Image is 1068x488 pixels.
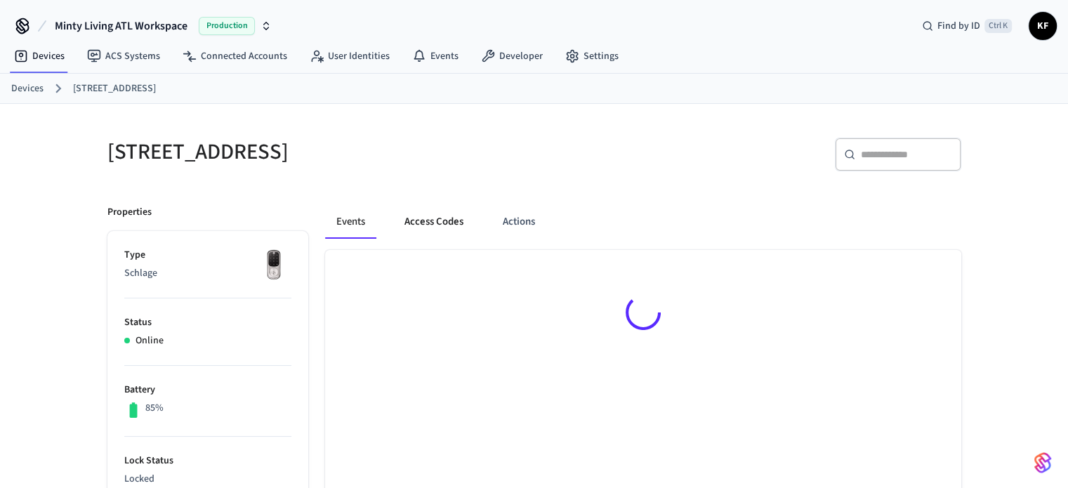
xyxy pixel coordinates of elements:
span: KF [1030,13,1055,39]
p: Type [124,248,291,263]
a: [STREET_ADDRESS] [73,81,156,96]
a: Devices [3,44,76,69]
span: Find by ID [937,19,980,33]
a: ACS Systems [76,44,171,69]
div: Find by IDCtrl K [911,13,1023,39]
p: Online [136,334,164,348]
img: Yale Assure Touchscreen Wifi Smart Lock, Satin Nickel, Front [256,248,291,283]
button: KF [1029,12,1057,40]
p: Status [124,315,291,330]
p: Battery [124,383,291,397]
a: Settings [554,44,630,69]
p: Lock Status [124,454,291,468]
div: ant example [325,205,961,239]
button: Events [325,205,376,239]
span: Ctrl K [984,19,1012,33]
a: Events [401,44,470,69]
span: Minty Living ATL Workspace [55,18,187,34]
button: Actions [492,205,546,239]
p: 85% [145,401,164,416]
a: Developer [470,44,554,69]
a: Connected Accounts [171,44,298,69]
button: Access Codes [393,205,475,239]
p: Locked [124,472,291,487]
a: User Identities [298,44,401,69]
img: SeamLogoGradient.69752ec5.svg [1034,451,1051,474]
span: Production [199,17,255,35]
p: Schlage [124,266,291,281]
p: Properties [107,205,152,220]
a: Devices [11,81,44,96]
h5: [STREET_ADDRESS] [107,138,526,166]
